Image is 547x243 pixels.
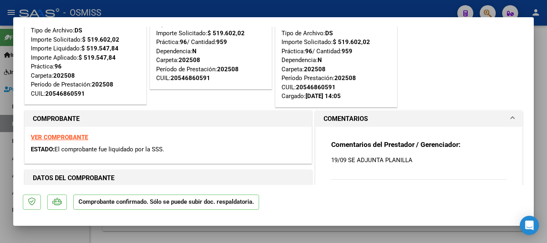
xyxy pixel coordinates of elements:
strong: 96 [180,38,187,46]
h1: COMENTARIOS [324,114,368,124]
strong: 202508 [92,81,113,88]
strong: 959 [216,38,227,46]
strong: 202508 [53,72,75,79]
p: 19/09 SE ADJUNTA PLANILLA [331,156,507,165]
strong: 202508 [334,74,356,82]
span: El comprobante fue liquidado por la SSS. [54,146,164,153]
div: Tipo de Archivo: Importe Solicitado: Práctica: / Cantidad: Dependencia: Carpeta: Período de Prest... [156,20,265,83]
strong: DATOS DEL COMPROBANTE [33,174,115,182]
strong: COMPROBANTE [33,115,80,123]
strong: $ 519.602,02 [82,36,119,43]
strong: 96 [54,63,62,70]
strong: DS [325,30,333,37]
strong: 202508 [217,66,239,73]
strong: N [192,48,197,55]
strong: N [318,56,322,64]
mat-expansion-panel-header: COMENTARIOS [316,111,522,127]
a: VER COMPROBANTE [31,134,88,141]
div: Open Intercom Messenger [520,216,539,235]
strong: 959 [342,48,352,55]
strong: [DATE] 14:05 [306,92,341,100]
strong: Comentarios del Prestador / Gerenciador: [331,141,461,149]
strong: 96 [305,48,312,55]
strong: 202508 [179,56,200,64]
div: Tipo de Archivo: Importe Solicitado: Importe Liquidado: Importe Aplicado: Práctica: Carpeta: Perí... [31,26,140,98]
strong: DS [74,27,82,34]
strong: $ 519.602,02 [207,30,245,37]
strong: $ 519.602,02 [333,38,370,46]
strong: $ 519.547,84 [78,54,116,61]
strong: $ 519.547,84 [81,45,119,52]
div: Tipo de Archivo: Importe Solicitado: Práctica: / Cantidad: Dependencia: Carpeta: Período Prestaci... [282,20,391,101]
div: 20546860591 [45,89,85,98]
div: 20546860591 [296,83,336,92]
div: 20546860591 [171,74,210,83]
span: ESTADO: [31,146,54,153]
p: Comprobante confirmado. Sólo se puede subir doc. respaldatoria. [73,195,259,210]
strong: 202508 [304,66,326,73]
